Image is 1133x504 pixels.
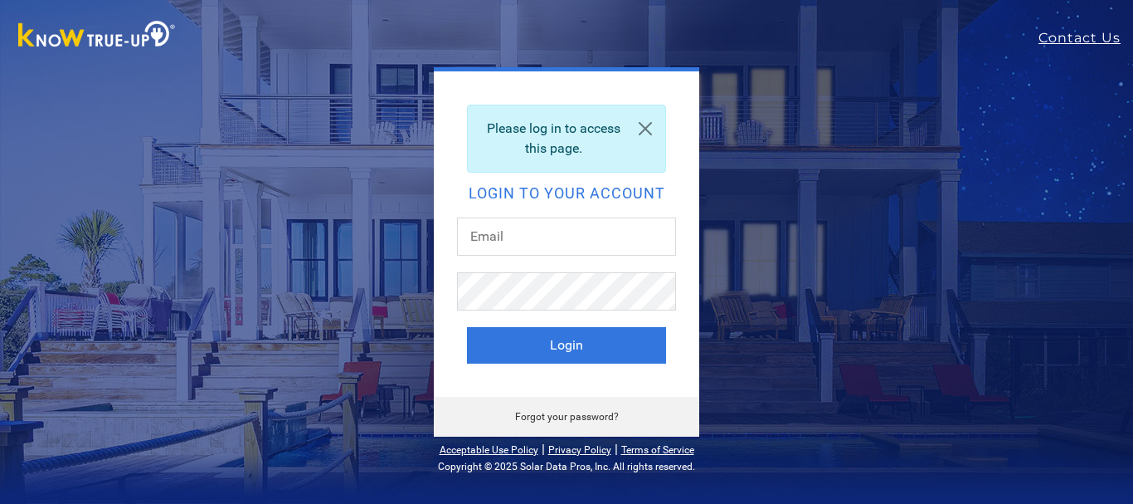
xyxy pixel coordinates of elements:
span: | [542,441,545,457]
h2: Login to your account [467,186,666,201]
img: Know True-Up [10,17,184,55]
a: Acceptable Use Policy [440,444,538,456]
a: Privacy Policy [548,444,611,456]
div: Please log in to access this page. [467,105,666,173]
a: Forgot your password? [515,411,619,423]
a: Close [625,105,665,152]
a: Terms of Service [621,444,694,456]
button: Login [467,327,666,364]
a: Contact Us [1038,28,1133,48]
span: | [615,441,618,457]
input: Email [457,218,676,256]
